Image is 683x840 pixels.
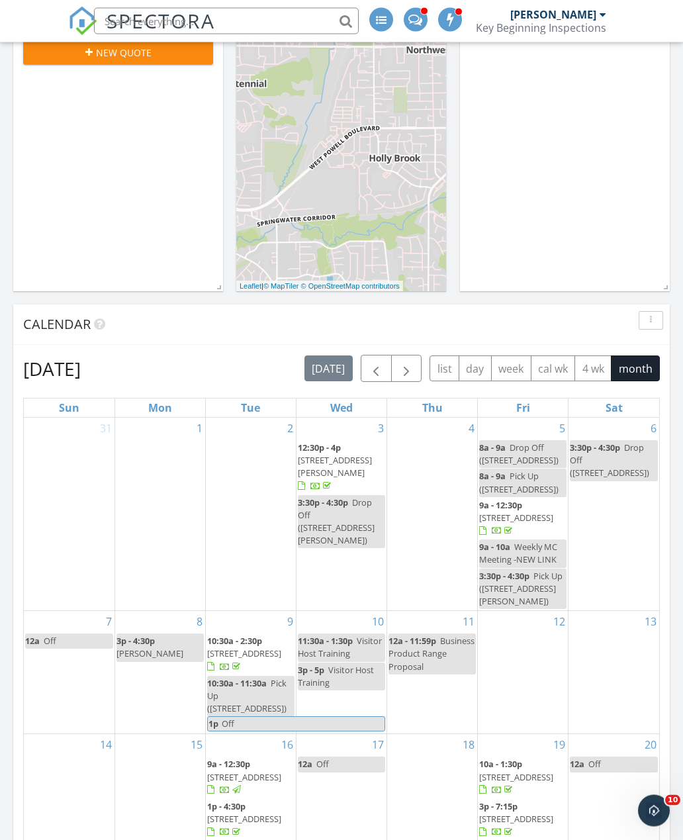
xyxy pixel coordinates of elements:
[23,356,81,383] h2: [DATE]
[23,41,213,65] button: New Quote
[114,612,205,735] td: Go to September 8, 2025
[97,418,114,440] a: Go to August 31, 2025
[531,356,576,382] button: cal wk
[361,355,392,383] button: Previous month
[569,612,659,735] td: Go to September 13, 2025
[479,442,506,454] span: 8a - 9a
[388,635,475,673] span: Business Product Range Proposal
[316,759,329,770] span: Off
[207,678,287,715] span: Pick Up ([STREET_ADDRESS])
[478,612,569,735] td: Go to September 12, 2025
[188,735,205,756] a: Go to September 15, 2025
[97,735,114,756] a: Go to September 14, 2025
[642,735,659,756] a: Go to September 20, 2025
[514,399,533,418] a: Friday
[304,356,353,382] button: [DATE]
[23,316,91,334] span: Calendar
[479,571,563,608] span: Pick Up ([STREET_ADDRESS][PERSON_NAME])
[479,471,559,495] span: Pick Up ([STREET_ADDRESS])
[642,612,659,633] a: Go to September 13, 2025
[479,471,506,483] span: 8a - 9a
[479,571,529,583] span: 3:30p - 4:30p
[460,735,477,756] a: Go to September 18, 2025
[391,355,422,383] button: Next month
[94,8,359,34] input: Search everything...
[388,635,436,647] span: 12a - 11:59p
[96,46,152,60] span: New Quote
[24,418,114,612] td: Go to August 31, 2025
[296,418,387,612] td: Go to September 3, 2025
[298,497,375,547] span: Drop Off ([STREET_ADDRESS][PERSON_NAME])
[430,356,459,382] button: list
[285,612,296,633] a: Go to September 9, 2025
[298,665,374,689] span: Visitor Host Training
[240,283,261,291] a: Leaflet
[476,21,606,34] div: Key Beginning Inspections
[479,757,567,799] a: 10a - 1:30p [STREET_ADDRESS]
[208,718,219,731] span: 1p
[491,356,531,382] button: week
[588,759,601,770] span: Off
[114,418,205,612] td: Go to September 1, 2025
[205,418,296,612] td: Go to September 2, 2025
[207,634,295,676] a: 10:30a - 2:30p [STREET_ADDRESS]
[479,442,559,467] span: Drop Off ([STREET_ADDRESS])
[236,281,403,293] div: |
[279,735,296,756] a: Go to September 16, 2025
[479,801,553,838] a: 3p - 7:15p [STREET_ADDRESS]
[207,801,281,838] a: 1p - 4:30p [STREET_ADDRESS]
[194,612,205,633] a: Go to September 8, 2025
[574,356,612,382] button: 4 wk
[551,612,568,633] a: Go to September 12, 2025
[665,795,680,806] span: 10
[207,635,262,647] span: 10:30a - 2:30p
[298,455,372,479] span: [STREET_ADDRESS][PERSON_NAME]
[375,418,387,440] a: Go to September 3, 2025
[459,356,492,382] button: day
[298,442,341,454] span: 12:30p - 4p
[238,399,263,418] a: Tuesday
[369,612,387,633] a: Go to September 10, 2025
[116,648,183,660] span: [PERSON_NAME]
[194,418,205,440] a: Go to September 1, 2025
[207,801,246,813] span: 1p - 4:30p
[68,7,97,36] img: The Best Home Inspection Software - Spectora
[68,18,215,46] a: SPECTORA
[479,500,522,512] span: 9a - 12:30p
[44,635,56,647] span: Off
[479,512,553,524] span: [STREET_ADDRESS]
[569,418,659,612] td: Go to September 6, 2025
[478,418,569,612] td: Go to September 5, 2025
[301,283,400,291] a: © OpenStreetMap contributors
[387,418,478,612] td: Go to September 4, 2025
[298,635,353,647] span: 11:30a - 1:30p
[420,399,445,418] a: Thursday
[479,801,518,813] span: 3p - 7:15p
[479,759,522,770] span: 10a - 1:30p
[222,718,234,730] span: Off
[298,665,324,677] span: 3p - 5p
[648,418,659,440] a: Go to September 6, 2025
[479,500,553,537] a: 9a - 12:30p [STREET_ADDRESS]
[205,612,296,735] td: Go to September 9, 2025
[510,8,596,21] div: [PERSON_NAME]
[638,795,670,827] iframe: Intercom live chat
[116,635,155,647] span: 3p - 4:30p
[479,772,553,784] span: [STREET_ADDRESS]
[24,612,114,735] td: Go to September 7, 2025
[207,759,281,796] a: 9a - 12:30p [STREET_ADDRESS]
[56,399,82,418] a: Sunday
[479,541,510,553] span: 9a - 10a
[479,759,553,796] a: 10a - 1:30p [STREET_ADDRESS]
[460,612,477,633] a: Go to September 11, 2025
[207,759,250,770] span: 9a - 12:30p
[611,356,660,382] button: month
[298,442,372,492] a: 12:30p - 4p [STREET_ADDRESS][PERSON_NAME]
[146,399,175,418] a: Monday
[296,612,387,735] td: Go to September 10, 2025
[207,648,281,660] span: [STREET_ADDRESS]
[263,283,299,291] a: © MapTiler
[603,399,625,418] a: Saturday
[328,399,355,418] a: Wednesday
[207,772,281,784] span: [STREET_ADDRESS]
